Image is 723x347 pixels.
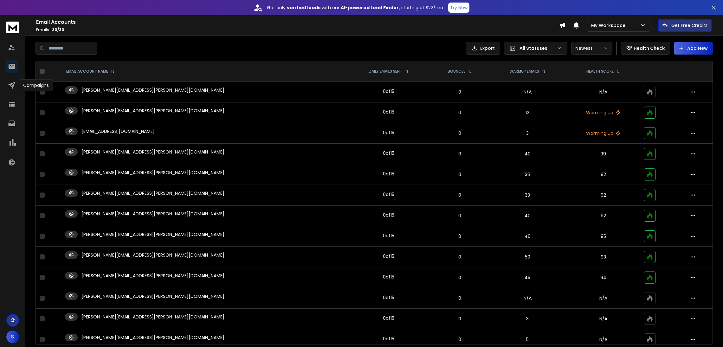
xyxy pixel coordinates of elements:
[466,42,500,55] button: Export
[570,109,636,116] p: Warming Up
[81,149,224,155] p: [PERSON_NAME][EMAIL_ADDRESS][PERSON_NAME][DOMAIN_NAME]
[81,334,224,341] p: [PERSON_NAME][EMAIL_ADDRESS][PERSON_NAME][DOMAIN_NAME]
[566,206,640,226] td: 92
[267,4,443,11] p: Get only with our starting at $22/mo
[591,22,628,29] p: My Workspace
[383,315,394,321] div: 0 of 15
[489,309,567,329] td: 3
[489,164,567,185] td: 35
[586,69,614,74] p: HEALTH SCORE
[671,22,707,29] p: Get Free Credits
[81,314,224,320] p: [PERSON_NAME][EMAIL_ADDRESS][PERSON_NAME][DOMAIN_NAME]
[674,42,713,55] button: Add New
[489,144,567,164] td: 40
[566,185,640,206] td: 92
[566,247,640,267] td: 93
[570,130,636,136] p: Warming Up
[489,123,567,144] td: 3
[434,274,485,281] p: 0
[383,232,394,239] div: 0 of 15
[383,294,394,301] div: 0 of 15
[434,89,485,95] p: 0
[6,331,19,343] button: S
[450,4,468,11] p: Try Now
[566,144,640,164] td: 99
[81,293,224,299] p: [PERSON_NAME][EMAIL_ADDRESS][PERSON_NAME][DOMAIN_NAME]
[383,274,394,280] div: 0 of 15
[81,272,224,279] p: [PERSON_NAME][EMAIL_ADDRESS][PERSON_NAME][DOMAIN_NAME]
[434,130,485,136] p: 0
[489,102,567,123] td: 12
[509,69,539,74] p: WARMUP EMAILS
[570,336,636,343] p: N/A
[383,212,394,218] div: 0 of 15
[383,109,394,115] div: 0 of 15
[489,247,567,267] td: 50
[489,185,567,206] td: 33
[489,206,567,226] td: 40
[434,109,485,116] p: 0
[36,18,559,26] h1: Email Accounts
[489,288,567,309] td: N/A
[434,233,485,239] p: 0
[434,213,485,219] p: 0
[489,267,567,288] td: 45
[570,295,636,301] p: N/A
[19,79,53,91] div: Campaigns
[570,89,636,95] p: N/A
[81,128,155,134] p: [EMAIL_ADDRESS][DOMAIN_NAME]
[434,336,485,343] p: 0
[566,267,640,288] td: 94
[434,192,485,198] p: 0
[81,87,224,93] p: [PERSON_NAME][EMAIL_ADDRESS][PERSON_NAME][DOMAIN_NAME]
[520,45,554,51] p: All Statuses
[369,69,402,74] p: DAILY EMAILS SENT
[434,316,485,322] p: 0
[383,336,394,342] div: 0 of 15
[434,171,485,178] p: 0
[383,129,394,136] div: 0 of 15
[570,316,636,322] p: N/A
[383,150,394,156] div: 0 of 15
[81,108,224,114] p: [PERSON_NAME][EMAIL_ADDRESS][PERSON_NAME][DOMAIN_NAME]
[81,252,224,258] p: [PERSON_NAME][EMAIL_ADDRESS][PERSON_NAME][DOMAIN_NAME]
[434,254,485,260] p: 0
[489,82,567,102] td: N/A
[634,45,665,51] p: Health Check
[448,69,466,74] p: BOUNCES
[383,253,394,259] div: 0 of 15
[81,231,224,238] p: [PERSON_NAME][EMAIL_ADDRESS][PERSON_NAME][DOMAIN_NAME]
[489,226,567,247] td: 40
[383,191,394,198] div: 0 of 15
[448,3,469,13] button: Try Now
[287,4,320,11] strong: verified leads
[658,19,712,32] button: Get Free Credits
[36,27,559,32] p: Emails :
[81,190,224,196] p: [PERSON_NAME][EMAIL_ADDRESS][PERSON_NAME][DOMAIN_NAME]
[6,22,19,33] img: logo
[341,4,400,11] strong: AI-powered Lead Finder,
[571,42,612,55] button: Newest
[566,226,640,247] td: 95
[383,171,394,177] div: 0 of 15
[621,42,670,55] button: Health Check
[52,27,64,32] span: 30 / 30
[66,69,114,74] div: EMAIL ACCOUNT NAME
[434,151,485,157] p: 0
[434,295,485,301] p: 0
[81,169,224,176] p: [PERSON_NAME][EMAIL_ADDRESS][PERSON_NAME][DOMAIN_NAME]
[81,211,224,217] p: [PERSON_NAME][EMAIL_ADDRESS][PERSON_NAME][DOMAIN_NAME]
[383,88,394,95] div: 0 of 15
[566,164,640,185] td: 92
